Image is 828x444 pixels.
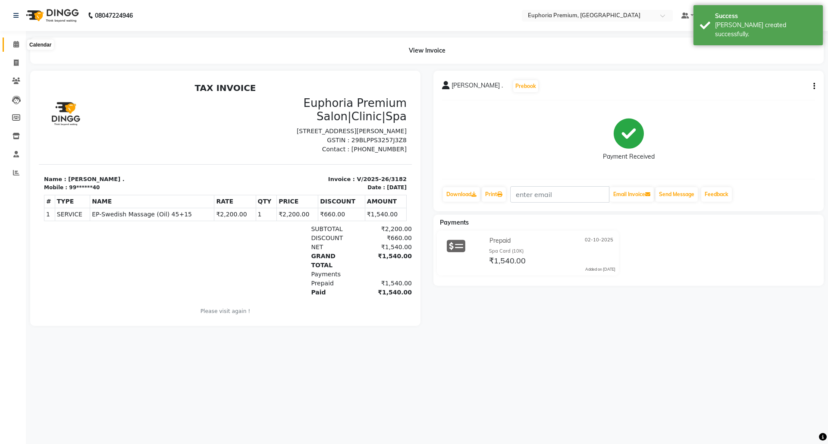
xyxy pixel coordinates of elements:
[5,96,182,104] p: Name : [PERSON_NAME] .
[238,116,279,128] th: PRICE
[6,128,16,141] td: 1
[320,145,373,154] div: ₹2,200.00
[53,131,173,140] span: EP-Swedish Massage (Oil) 45+15
[5,3,368,14] h2: TAX INVOICE
[482,187,506,202] a: Print
[603,152,655,161] div: Payment Received
[267,191,320,200] div: Payments
[701,187,732,202] a: Feedback
[320,200,373,209] div: ₹1,540.00
[267,154,320,163] div: DISCOUNT
[326,116,367,128] th: AMOUNT
[217,128,238,141] td: 1
[51,116,176,128] th: NAME
[348,104,368,112] div: [DATE]
[655,187,698,202] button: Send Message
[192,17,368,44] h3: Euphoria Premium Salon|Clinic|Spa
[510,186,609,203] input: enter email
[16,116,51,128] th: TYPE
[95,3,133,28] b: 08047224946
[267,163,320,172] div: NET
[452,81,503,93] span: [PERSON_NAME] .
[267,172,320,191] div: GRAND TOTAL
[30,38,824,64] div: View Invoice
[489,256,526,268] span: ₹1,540.00
[326,128,367,141] td: ₹1,540.00
[279,128,326,141] td: ₹660.00
[192,47,368,56] p: [STREET_ADDRESS][PERSON_NAME]
[513,80,538,92] button: Prebook
[715,21,816,39] div: Bill created successfully.
[272,200,295,207] span: Prepaid
[715,12,816,21] div: Success
[176,128,217,141] td: ₹2,200.00
[585,236,613,245] span: 02-10-2025
[192,66,368,75] p: Contact : [PHONE_NUMBER]
[489,236,511,245] span: Prepaid
[320,154,373,163] div: ₹660.00
[27,40,53,50] div: Calendar
[5,228,368,236] p: Please visit again !
[585,266,615,272] div: Added on [DATE]
[192,96,368,104] p: Invoice : V/2025-26/3182
[610,187,654,202] button: Email Invoice
[217,116,238,128] th: QTY
[320,172,373,191] div: ₹1,540.00
[22,3,81,28] img: logo
[320,209,373,218] div: ₹1,540.00
[238,128,279,141] td: ₹2,200.00
[5,104,28,112] div: Mobile :
[267,209,320,218] div: Paid
[440,219,469,226] span: Payments
[329,104,346,112] div: Date :
[320,163,373,172] div: ₹1,540.00
[6,116,16,128] th: #
[267,145,320,154] div: SUBTOTAL
[279,116,326,128] th: DISCOUNT
[176,116,217,128] th: RATE
[192,56,368,66] p: GSTIN : 29BLPPS3257J3Z8
[16,128,51,141] td: SERVICE
[443,187,480,202] a: Download
[489,247,615,255] div: Spa Card (10K)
